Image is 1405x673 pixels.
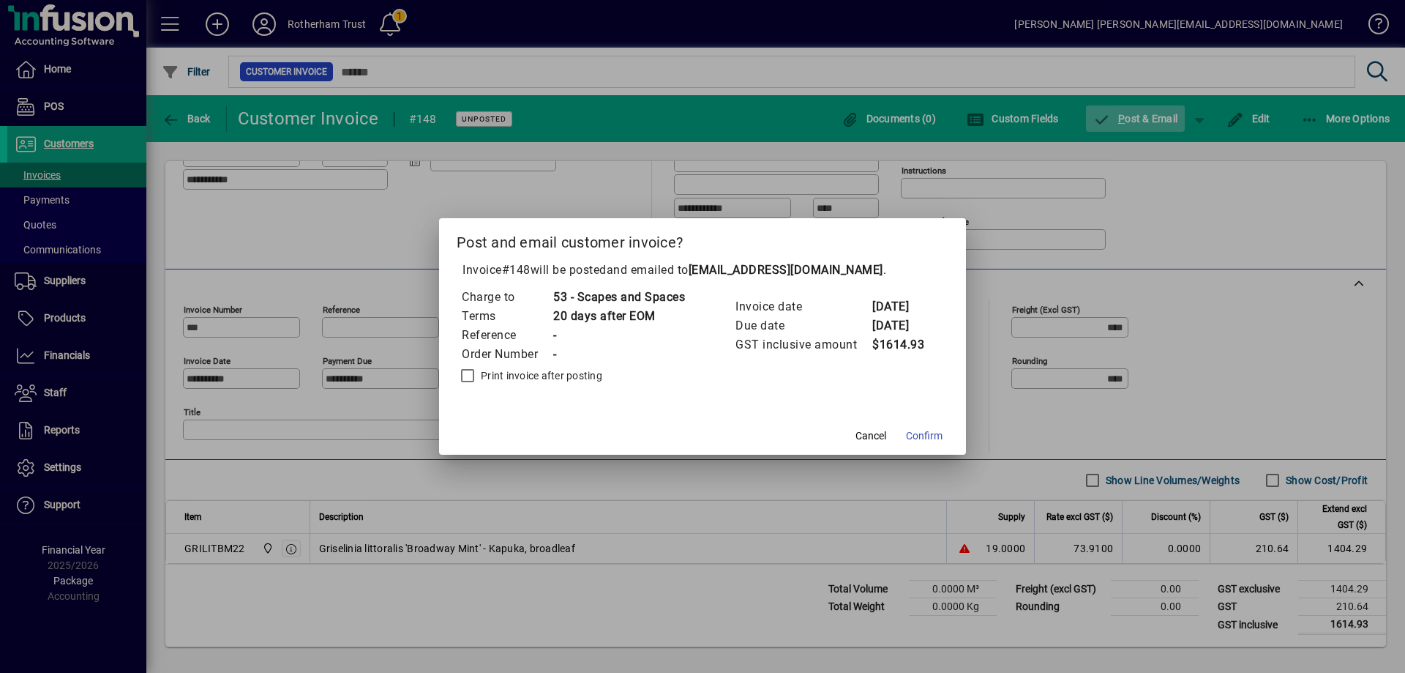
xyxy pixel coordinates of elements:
[552,345,685,364] td: -
[552,326,685,345] td: -
[607,263,883,277] span: and emailed to
[461,345,552,364] td: Order Number
[439,218,966,261] h2: Post and email customer invoice?
[457,261,948,279] p: Invoice will be posted .
[872,297,930,316] td: [DATE]
[478,368,602,383] label: Print invoice after posting
[735,335,872,354] td: GST inclusive amount
[906,428,943,444] span: Confirm
[552,288,685,307] td: 53 - Scapes and Spaces
[855,428,886,444] span: Cancel
[461,326,552,345] td: Reference
[735,297,872,316] td: Invoice date
[872,316,930,335] td: [DATE]
[689,263,883,277] b: [EMAIL_ADDRESS][DOMAIN_NAME]
[900,423,948,449] button: Confirm
[552,307,685,326] td: 20 days after EOM
[847,423,894,449] button: Cancel
[461,288,552,307] td: Charge to
[502,263,531,277] span: #148
[735,316,872,335] td: Due date
[872,335,930,354] td: $1614.93
[461,307,552,326] td: Terms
